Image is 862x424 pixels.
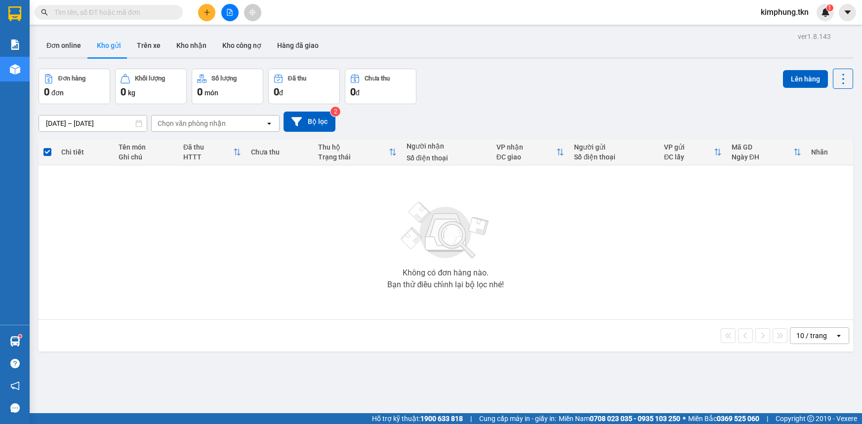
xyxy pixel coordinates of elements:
img: icon-new-feature [821,8,830,17]
div: Nhãn [811,148,848,156]
span: 0 [121,86,126,98]
th: Toggle SortBy [659,139,727,165]
button: Đơn online [39,34,89,57]
div: ĐC giao [496,153,557,161]
button: Kho nhận [168,34,214,57]
sup: 2 [330,107,340,116]
button: aim [244,4,261,21]
span: search [41,9,48,16]
svg: open [265,119,273,127]
div: Số lượng [211,75,237,82]
span: | [767,413,768,424]
span: kg [128,89,135,97]
span: Miền Nam [559,413,680,424]
button: Lên hàng [783,70,828,88]
img: logo-vxr [8,6,21,21]
div: Ghi chú [119,153,173,161]
span: đơn [51,89,64,97]
div: Bạn thử điều chỉnh lại bộ lọc nhé! [387,281,504,289]
div: Tên món [119,143,173,151]
span: aim [249,9,256,16]
div: Không có đơn hàng nào. [403,269,489,277]
span: 0 [197,86,203,98]
strong: 1900 633 818 [420,415,463,423]
div: Khối lượng [135,75,165,82]
span: message [10,403,20,413]
div: 10 / trang [796,331,827,341]
div: ver 1.8.143 [798,31,831,42]
span: 0 [44,86,49,98]
span: | [470,413,472,424]
button: caret-down [839,4,856,21]
th: Toggle SortBy [178,139,246,165]
input: Select a date range. [39,116,147,131]
div: Đã thu [288,75,306,82]
div: Thu hộ [318,143,389,151]
th: Toggle SortBy [313,139,402,165]
span: món [205,89,218,97]
span: 0 [274,86,279,98]
div: ĐC lấy [664,153,714,161]
button: Đơn hàng0đơn [39,69,110,104]
button: Hàng đã giao [269,34,327,57]
button: Trên xe [129,34,168,57]
sup: 1 [826,4,833,11]
th: Toggle SortBy [492,139,570,165]
div: Chưa thu [365,75,390,82]
button: plus [198,4,215,21]
div: Người nhận [407,142,487,150]
strong: 0369 525 060 [717,415,759,423]
button: Số lượng0món [192,69,263,104]
div: Đã thu [183,143,233,151]
span: file-add [226,9,233,16]
img: solution-icon [10,39,20,50]
div: Chưa thu [251,148,309,156]
img: warehouse-icon [10,64,20,75]
div: VP gửi [664,143,714,151]
button: Chưa thu0đ [345,69,416,104]
span: đ [356,89,360,97]
span: plus [204,9,210,16]
th: Toggle SortBy [727,139,806,165]
span: question-circle [10,359,20,368]
div: VP nhận [496,143,557,151]
span: 1 [828,4,831,11]
span: ⚪️ [683,417,686,421]
button: Khối lượng0kg [115,69,187,104]
div: Số điện thoại [574,153,654,161]
div: Ngày ĐH [732,153,793,161]
div: Người gửi [574,143,654,151]
span: Miền Bắc [688,413,759,424]
span: Cung cấp máy in - giấy in: [479,413,556,424]
div: Số điện thoại [407,154,487,162]
span: notification [10,381,20,390]
div: Chọn văn phòng nhận [158,118,226,128]
input: Tìm tên, số ĐT hoặc mã đơn [54,7,171,18]
sup: 1 [19,335,22,338]
span: kimphung.tkn [753,6,817,18]
span: Hỗ trợ kỹ thuật: [372,413,463,424]
div: Trạng thái [318,153,389,161]
img: warehouse-icon [10,336,20,347]
svg: open [835,332,843,340]
span: copyright [807,415,814,422]
span: 0 [350,86,356,98]
span: caret-down [843,8,852,17]
strong: 0708 023 035 - 0935 103 250 [590,415,680,423]
img: svg+xml;base64,PHN2ZyBjbGFzcz0ibGlzdC1wbHVnX19zdmciIHhtbG5zPSJodHRwOi8vd3d3LnczLm9yZy8yMDAwL3N2Zy... [396,196,495,265]
button: Kho công nợ [214,34,269,57]
span: đ [279,89,283,97]
div: Đơn hàng [58,75,85,82]
div: Chi tiết [61,148,109,156]
button: Kho gửi [89,34,129,57]
button: Đã thu0đ [268,69,340,104]
button: file-add [221,4,239,21]
div: HTTT [183,153,233,161]
div: Mã GD [732,143,793,151]
button: Bộ lọc [284,112,335,132]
